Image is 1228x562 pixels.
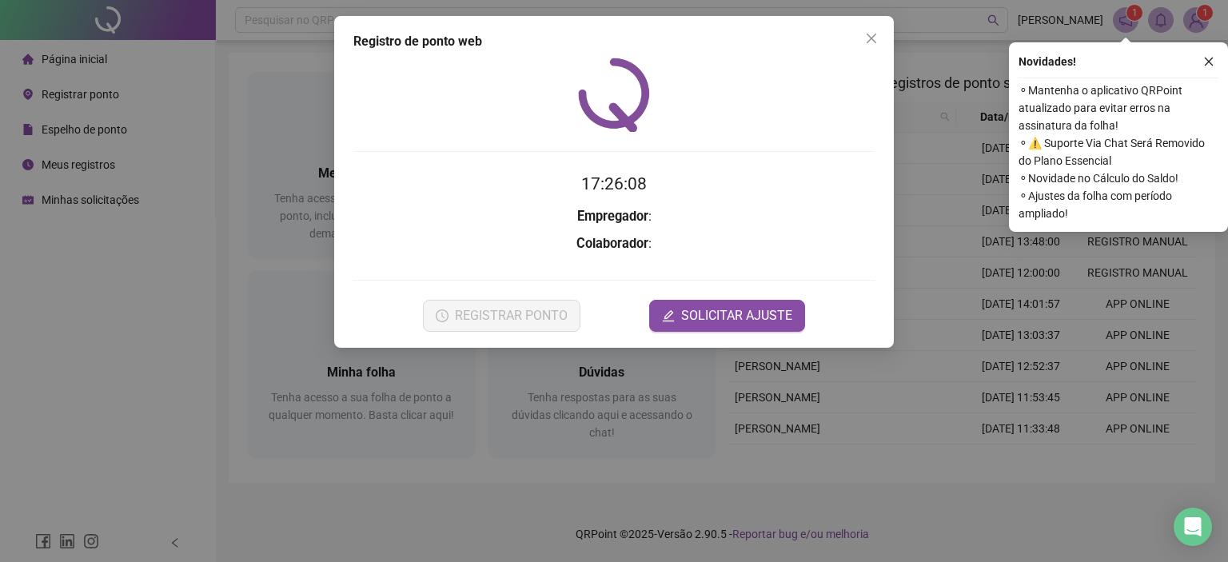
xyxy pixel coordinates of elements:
button: editSOLICITAR AJUSTE [649,300,805,332]
button: Close [859,26,884,51]
span: SOLICITAR AJUSTE [681,306,792,325]
time: 17:26:08 [581,174,647,193]
span: ⚬ Ajustes da folha com período ampliado! [1019,187,1218,222]
div: Open Intercom Messenger [1174,508,1212,546]
span: Novidades ! [1019,53,1076,70]
button: REGISTRAR PONTO [423,300,580,332]
span: edit [662,309,675,322]
h3: : [353,233,875,254]
div: Registro de ponto web [353,32,875,51]
span: ⚬ Novidade no Cálculo do Saldo! [1019,169,1218,187]
img: QRPoint [578,58,650,132]
span: ⚬ Mantenha o aplicativo QRPoint atualizado para evitar erros na assinatura da folha! [1019,82,1218,134]
span: close [1203,56,1214,67]
strong: Colaborador [576,236,648,251]
span: ⚬ ⚠️ Suporte Via Chat Será Removido do Plano Essencial [1019,134,1218,169]
h3: : [353,206,875,227]
span: close [865,32,878,45]
strong: Empregador [577,209,648,224]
